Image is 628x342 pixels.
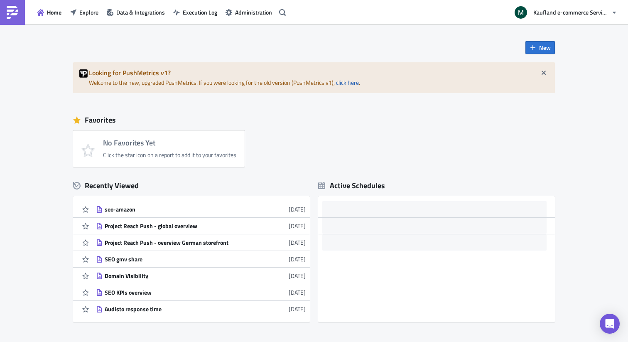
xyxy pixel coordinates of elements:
button: Kaufland e-commerce Services GmbH & Co. KG [510,3,622,22]
div: Domain Visibility [105,272,250,280]
span: Execution Log [183,8,217,17]
button: Data & Integrations [103,6,169,19]
div: Audisto response time [105,305,250,313]
time: 2025-06-24T14:10:23Z [289,305,306,313]
time: 2025-06-30T12:55:34Z [289,221,306,230]
a: Audisto response time[DATE] [96,301,306,317]
div: seo-amazon [105,206,250,213]
div: Open Intercom Messenger [600,314,620,334]
button: Explore [66,6,103,19]
div: Project Reach Push - overview German storefront [105,239,250,246]
a: SEO gmv share[DATE] [96,251,306,267]
time: 2025-06-24T14:12:25Z [289,288,306,297]
a: Domain Visibility[DATE] [96,268,306,284]
a: SEO KPIs overview[DATE] [96,284,306,300]
button: Administration [221,6,276,19]
span: Data & Integrations [116,8,165,17]
button: New [525,41,555,54]
a: Project Reach Push - global overview[DATE] [96,218,306,234]
h5: Looking for PushMetrics v1? [89,69,549,76]
div: Click the star icon on a report to add it to your favorites [103,151,236,159]
button: Home [33,6,66,19]
img: Avatar [514,5,528,20]
time: 2025-06-30T12:54:58Z [289,238,306,247]
time: 2025-06-24T14:14:20Z [289,255,306,263]
div: Welcome to the new, upgraded PushMetrics. If you were looking for the old version (PushMetrics v1... [73,62,555,93]
a: seo-amazon[DATE] [96,201,306,217]
h4: No Favorites Yet [103,139,236,147]
a: click here [336,78,359,87]
span: Kaufland e-commerce Services GmbH & Co. KG [533,8,608,17]
span: Explore [79,8,98,17]
time: 2025-08-12T12:42:16Z [289,205,306,214]
div: SEO KPIs overview [105,289,250,296]
a: Project Reach Push - overview German storefront[DATE] [96,234,306,251]
div: Favorites [73,114,555,126]
div: Project Reach Push - global overview [105,222,250,230]
div: Active Schedules [318,181,385,190]
button: Execution Log [169,6,221,19]
img: PushMetrics [6,6,19,19]
span: Home [47,8,61,17]
span: Administration [235,8,272,17]
time: 2025-06-24T14:13:21Z [289,271,306,280]
div: SEO gmv share [105,256,250,263]
span: New [539,43,551,52]
div: Recently Viewed [73,180,310,192]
